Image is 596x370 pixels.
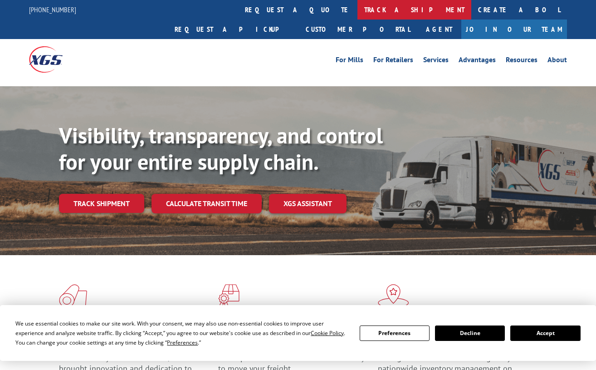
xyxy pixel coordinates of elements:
button: Decline [435,326,505,341]
a: Resources [506,56,537,66]
img: xgs-icon-focused-on-flooring-red [218,284,239,308]
a: Track shipment [59,194,144,213]
a: Customer Portal [299,20,417,39]
div: We use essential cookies to make our site work. With your consent, we may also use non-essential ... [15,319,348,347]
a: Services [423,56,449,66]
a: About [547,56,567,66]
a: Advantages [459,56,496,66]
a: Agent [417,20,461,39]
a: XGS ASSISTANT [269,194,347,213]
span: Cookie Policy [311,329,344,337]
a: [PHONE_NUMBER] [29,5,76,14]
button: Preferences [360,326,430,341]
img: xgs-icon-flagship-distribution-model-red [378,284,409,308]
a: For Mills [336,56,363,66]
button: Accept [510,326,580,341]
img: xgs-icon-total-supply-chain-intelligence-red [59,284,87,308]
a: Calculate transit time [151,194,262,213]
b: Visibility, transparency, and control for your entire supply chain. [59,121,383,176]
a: For Retailers [373,56,413,66]
a: Request a pickup [168,20,299,39]
span: Preferences [167,339,198,346]
a: Join Our Team [461,20,567,39]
